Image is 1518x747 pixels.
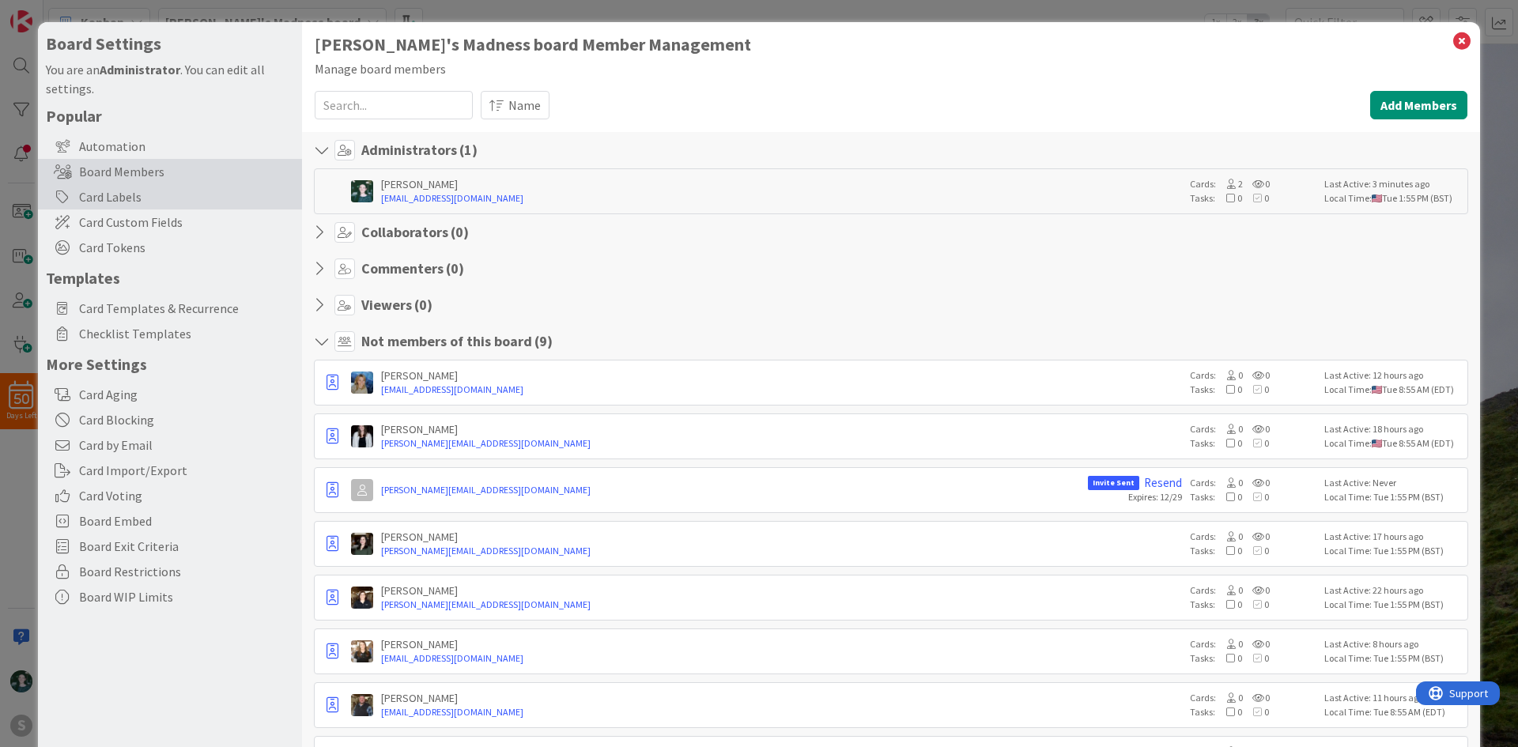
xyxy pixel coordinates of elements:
[1190,476,1316,490] div: Cards:
[315,91,473,119] input: Search...
[1324,476,1463,490] div: Last Active: Never
[1242,383,1269,395] span: 0
[414,296,432,314] span: ( 0 )
[38,584,302,609] div: Board WIP Limits
[1324,422,1463,436] div: Last Active: 18 hours ago
[381,191,1182,206] a: [EMAIL_ADDRESS][DOMAIN_NAME]
[315,59,1467,78] div: Manage board members
[79,213,294,232] span: Card Custom Fields
[1243,178,1270,190] span: 0
[381,651,1182,666] a: [EMAIL_ADDRESS][DOMAIN_NAME]
[1324,368,1463,383] div: Last Active: 12 hours ago
[1242,491,1269,503] span: 0
[1216,584,1243,596] span: 0
[381,583,1182,598] div: [PERSON_NAME]
[38,407,302,432] div: Card Blocking
[1243,692,1270,704] span: 0
[1324,583,1463,598] div: Last Active: 22 hours ago
[46,34,294,54] h4: Board Settings
[1190,490,1316,504] div: Tasks:
[1215,192,1242,204] span: 0
[1190,637,1316,651] div: Cards:
[1324,651,1463,666] div: Local Time: Tue 1:55 PM (BST)
[381,637,1182,651] div: [PERSON_NAME]
[381,383,1182,397] a: [EMAIL_ADDRESS][DOMAIN_NAME]
[1324,691,1463,705] div: Last Active: 11 hours ago
[1216,477,1243,489] span: 0
[79,511,294,530] span: Board Embed
[381,530,1182,544] div: [PERSON_NAME]
[361,333,553,350] h4: Not members of this board
[351,533,373,555] img: AB
[79,562,294,581] span: Board Restrictions
[1215,437,1242,449] span: 0
[1216,178,1243,190] span: 2
[79,436,294,455] span: Card by Email
[481,91,549,119] button: Name
[381,483,1080,497] a: [PERSON_NAME][EMAIL_ADDRESS][DOMAIN_NAME]
[1190,691,1316,705] div: Cards:
[46,60,294,98] div: You are an . You can edit all settings.
[1324,544,1463,558] div: Local Time: Tue 1:55 PM (BST)
[1372,194,1382,202] img: us.png
[1242,192,1269,204] span: 0
[1190,191,1316,206] div: Tasks:
[1243,638,1270,650] span: 0
[351,640,373,662] img: BF
[79,537,294,556] span: Board Exit Criteria
[38,382,302,407] div: Card Aging
[1215,598,1242,610] span: 0
[381,436,1182,451] a: [PERSON_NAME][EMAIL_ADDRESS][DOMAIN_NAME]
[381,544,1182,558] a: [PERSON_NAME][EMAIL_ADDRESS][DOMAIN_NAME]
[1243,369,1270,381] span: 0
[1242,652,1269,664] span: 0
[46,268,294,288] h5: Templates
[1215,545,1242,556] span: 0
[1190,436,1316,451] div: Tasks:
[1190,544,1316,558] div: Tasks:
[1190,383,1316,397] div: Tasks:
[1190,583,1316,598] div: Cards:
[1216,638,1243,650] span: 0
[1324,490,1463,504] div: Local Time: Tue 1:55 PM (BST)
[451,223,469,241] span: ( 0 )
[361,141,478,159] h4: Administrators
[1216,530,1243,542] span: 0
[459,141,478,159] span: ( 1 )
[351,180,373,202] img: KM
[508,96,541,115] span: Name
[1324,191,1463,206] div: Local Time: Tue 1:55 PM (BST)
[1242,437,1269,449] span: 0
[1190,651,1316,666] div: Tasks:
[79,238,294,257] span: Card Tokens
[361,260,464,277] h4: Commenters
[46,354,294,374] h5: More Settings
[361,296,432,314] h4: Viewers
[79,486,294,505] span: Card Voting
[38,458,302,483] div: Card Import/Export
[1372,440,1382,447] img: us.png
[1190,177,1316,191] div: Cards:
[79,299,294,318] span: Card Templates & Recurrence
[1128,490,1182,504] div: Expires: 12/29
[1243,530,1270,542] span: 0
[361,224,469,241] h4: Collaborators
[79,324,294,343] span: Checklist Templates
[100,62,180,77] b: Administrator
[1242,598,1269,610] span: 0
[1372,386,1382,394] img: us.png
[1324,530,1463,544] div: Last Active: 17 hours ago
[46,106,294,126] h5: Popular
[1324,705,1463,719] div: Local Time: Tue 8:55 AM (EDT)
[38,134,302,159] div: Automation
[381,598,1182,612] a: [PERSON_NAME][EMAIL_ADDRESS][DOMAIN_NAME]
[1215,383,1242,395] span: 0
[1370,91,1467,119] button: Add Members
[1243,477,1270,489] span: 0
[534,332,553,350] span: ( 9 )
[1190,422,1316,436] div: Cards:
[1190,705,1316,719] div: Tasks:
[38,159,302,184] div: Board Members
[1324,383,1463,397] div: Local Time: Tue 8:55 AM (EDT)
[1215,706,1242,718] span: 0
